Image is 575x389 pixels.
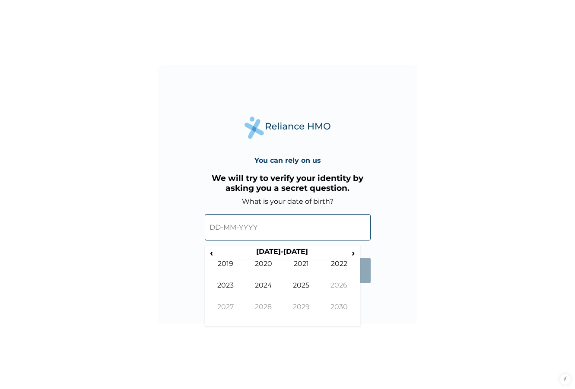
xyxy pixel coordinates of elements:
td: 2025 [283,281,321,303]
input: DD-MM-YYYY [205,214,371,240]
td: 2022 [320,259,358,281]
td: 2029 [283,303,321,324]
h3: We will try to verify your identity by asking you a secret question. [205,173,371,193]
td: 2021 [283,259,321,281]
td: 2020 [245,259,283,281]
td: 2026 [320,281,358,303]
td: 2024 [245,281,283,303]
td: 2028 [245,303,283,324]
td: 2030 [320,303,358,324]
th: [DATE]-[DATE] [216,247,349,259]
span: › [349,247,358,258]
td: 2027 [207,303,245,324]
h4: You can rely on us [254,156,321,164]
label: What is your date of birth? [242,197,334,206]
td: 2019 [207,259,245,281]
img: Reliance Health's Logo [245,117,331,139]
td: 2023 [207,281,245,303]
span: ‹ [207,247,216,258]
